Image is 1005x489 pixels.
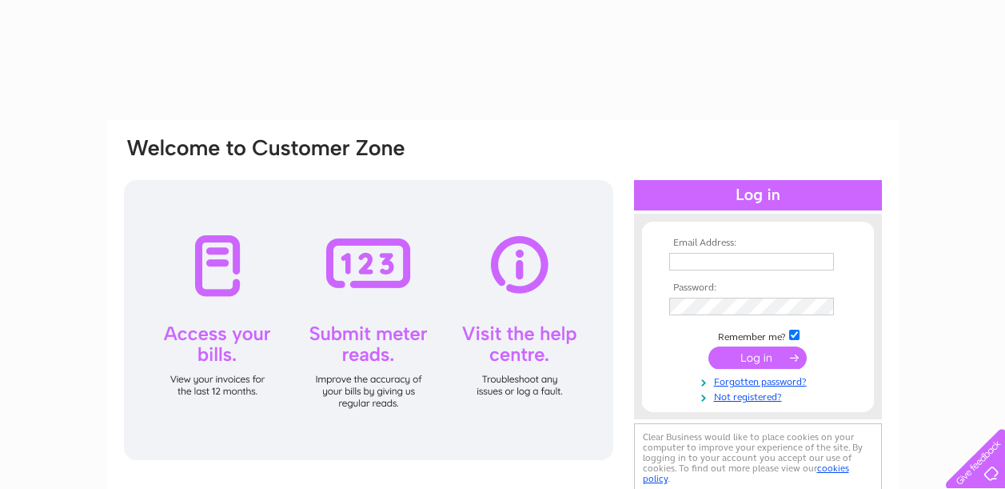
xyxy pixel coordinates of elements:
a: Not registered? [669,388,851,403]
a: cookies policy [643,463,849,484]
th: Password: [665,283,851,294]
th: Email Address: [665,238,851,249]
input: Submit [708,347,807,369]
a: Forgotten password? [669,373,851,388]
td: Remember me? [665,327,851,343]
